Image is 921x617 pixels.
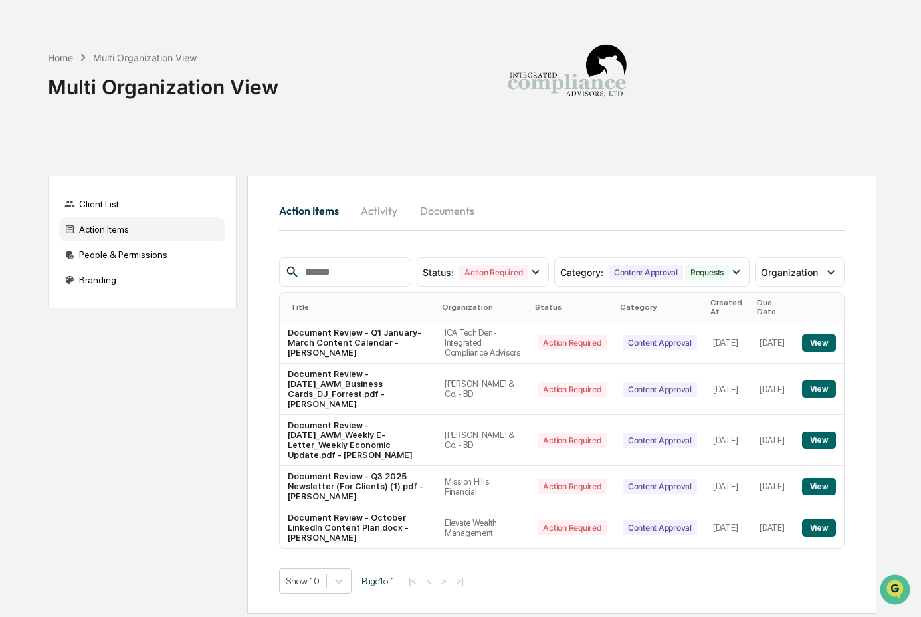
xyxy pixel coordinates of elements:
[705,466,752,507] td: [DATE]
[752,466,793,507] td: [DATE]
[623,382,697,397] div: Content Approval
[132,225,161,235] span: Pylon
[59,268,225,292] div: Branding
[623,433,697,448] div: Content Approval
[437,466,530,507] td: Mission Hills Financial
[802,334,836,352] button: View
[752,322,793,364] td: [DATE]
[361,576,395,586] span: Page 1 of 1
[538,479,606,494] div: Action Required
[459,265,528,280] div: Action Required
[752,507,793,548] td: [DATE]
[538,382,606,397] div: Action Required
[8,162,91,186] a: 🖐️Preclearance
[48,64,278,99] div: Multi Organization View
[27,168,86,181] span: Preclearance
[623,520,697,535] div: Content Approval
[45,102,218,115] div: Start new chat
[500,11,633,144] img: Integrated Compliance Advisors
[685,265,729,280] div: Requests
[538,433,606,448] div: Action Required
[13,28,242,49] p: How can we help?
[45,115,173,126] div: We're offline, we'll be back soon
[437,364,530,415] td: [PERSON_NAME] & Co. - BD
[705,322,752,364] td: [DATE]
[279,195,845,227] div: activity tabs
[280,322,437,364] td: Document Review - Q1 January-March Content Calendar - [PERSON_NAME]
[13,102,37,126] img: 1746055101610-c473b297-6a78-478c-a979-82029cc54cd1
[280,466,437,507] td: Document Review - Q3 2025 Newsletter (For Clients) (1).pdf - [PERSON_NAME]
[280,415,437,466] td: Document Review - [DATE]_AWM_Weekly E-Letter_Weekly Economic Update.pdf - [PERSON_NAME]
[609,265,683,280] div: Content Approval
[757,298,788,316] div: Due Date
[437,415,530,466] td: [PERSON_NAME] & Co. - BD
[226,106,242,122] button: Start new chat
[94,225,161,235] a: Powered byPylon
[13,194,24,205] div: 🔎
[802,380,836,398] button: View
[710,298,746,316] div: Created At
[59,192,225,216] div: Client List
[442,303,525,312] div: Organization
[623,335,697,350] div: Content Approval
[93,52,197,63] div: Multi Organization View
[705,415,752,466] td: [DATE]
[290,303,431,312] div: Title
[280,364,437,415] td: Document Review - [DATE]_AWM_Business Cards_DJ_Forrest.pdf - [PERSON_NAME]
[279,195,350,227] button: Action Items
[27,193,84,206] span: Data Lookup
[560,267,603,278] span: Category :
[752,364,793,415] td: [DATE]
[623,479,697,494] div: Content Approval
[705,507,752,548] td: [DATE]
[535,303,609,312] div: Status
[422,576,435,587] button: <
[620,303,700,312] div: Category
[538,520,606,535] div: Action Required
[91,162,170,186] a: 🗄️Attestations
[802,478,836,495] button: View
[423,267,454,278] span: Status :
[8,187,89,211] a: 🔎Data Lookup
[48,52,73,63] div: Home
[96,169,107,180] div: 🗄️
[761,267,818,278] span: Organization
[409,195,485,227] button: Documents
[453,576,468,587] button: >|
[752,415,793,466] td: [DATE]
[437,322,530,364] td: ICA Tech Den-Integrated Compliance Advisors
[878,573,914,609] iframe: Open customer support
[59,243,225,267] div: People & Permissions
[59,217,225,241] div: Action Items
[280,507,437,548] td: Document Review - October LinkedIn Content Plan.docx - [PERSON_NAME]
[13,169,24,180] div: 🖐️
[405,576,420,587] button: |<
[110,168,165,181] span: Attestations
[350,195,409,227] button: Activity
[437,507,530,548] td: Elevate Wealth Management
[802,519,836,537] button: View
[538,335,606,350] div: Action Required
[802,432,836,449] button: View
[437,576,451,587] button: >
[705,364,752,415] td: [DATE]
